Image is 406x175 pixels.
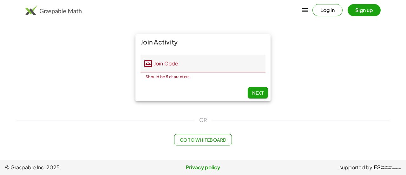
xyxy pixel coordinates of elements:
a: Privacy policy [137,164,269,171]
span: © Graspable Inc, 2025 [5,164,137,171]
div: Should be 5 characters. [146,75,260,79]
span: Next [252,90,264,96]
div: Join Activity [135,34,271,50]
button: Sign up [348,4,381,16]
button: Log in [312,4,343,16]
a: IESInstitute ofEducation Sciences [372,164,401,171]
span: OR [199,116,207,124]
button: Go to Whiteboard [174,134,232,145]
span: Go to Whiteboard [180,137,226,143]
span: supported by [339,164,372,171]
span: Institute of Education Sciences [381,165,401,170]
span: IES [372,165,381,171]
button: Next [248,87,268,98]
